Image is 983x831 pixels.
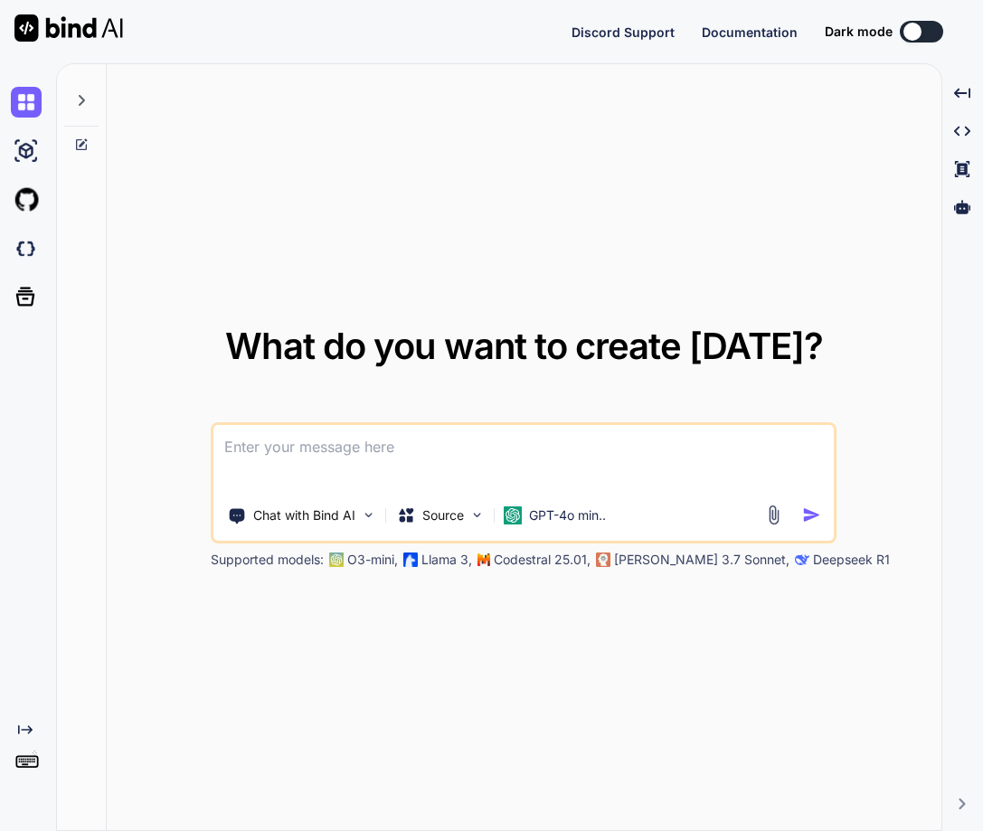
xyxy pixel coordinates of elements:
[422,506,464,524] p: Source
[477,553,490,566] img: Mistral-AI
[494,551,591,569] p: Codestral 25.01,
[825,23,893,41] span: Dark mode
[211,551,324,569] p: Supported models:
[11,136,42,166] img: ai-studio
[813,551,890,569] p: Deepseek R1
[596,552,610,567] img: claude
[469,507,485,523] img: Pick Models
[361,507,376,523] img: Pick Tools
[253,506,355,524] p: Chat with Bind AI
[802,505,821,524] img: icon
[225,324,823,368] span: What do you want to create [DATE]?
[403,552,418,567] img: Llama2
[572,23,675,42] button: Discord Support
[529,506,606,524] p: GPT-4o min..
[347,551,398,569] p: O3-mini,
[763,505,784,525] img: attachment
[795,552,809,567] img: claude
[614,551,789,569] p: [PERSON_NAME] 3.7 Sonnet,
[504,506,522,524] img: GPT-4o mini
[421,551,472,569] p: Llama 3,
[11,184,42,215] img: githubLight
[14,14,123,42] img: Bind AI
[11,233,42,264] img: darkCloudIdeIcon
[702,23,798,42] button: Documentation
[572,24,675,40] span: Discord Support
[702,24,798,40] span: Documentation
[11,87,42,118] img: chat
[329,552,344,567] img: GPT-4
